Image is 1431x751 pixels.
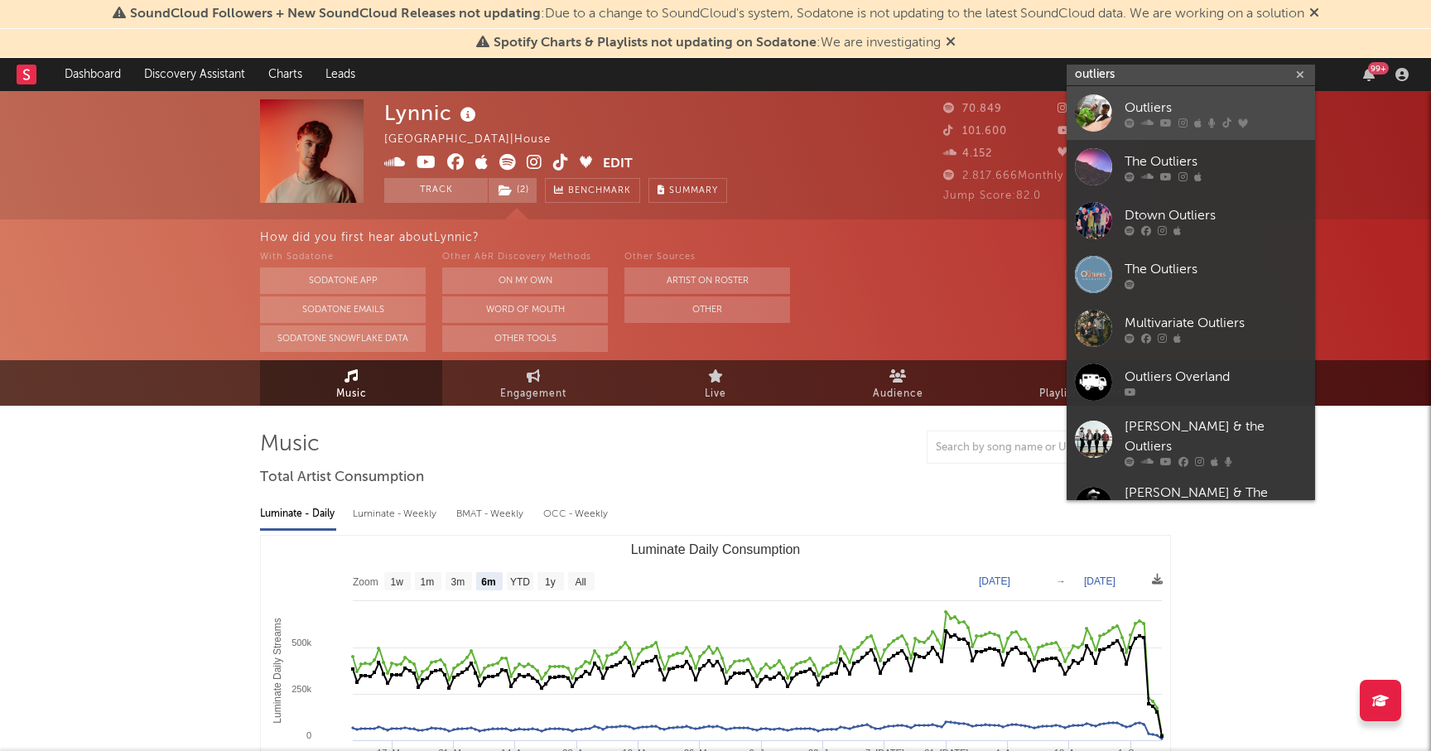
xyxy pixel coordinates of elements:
a: Benchmark [545,178,640,203]
span: Audience [873,384,923,404]
a: Engagement [442,360,624,406]
div: The Outliers [1125,152,1307,171]
button: Sodatone App [260,267,426,294]
button: Sodatone Emails [260,296,426,323]
a: Music [260,360,442,406]
text: Luminate Daily Streams [272,618,283,723]
input: Search for artists [1067,65,1315,85]
a: Live [624,360,807,406]
text: 500k [291,638,311,647]
a: Leads [314,58,367,91]
span: Summary [669,186,718,195]
span: Jump Score: 82.0 [943,190,1041,201]
div: 99 + [1368,62,1389,75]
span: Playlists/Charts [1039,384,1121,404]
a: Dtown Outliers [1067,194,1315,248]
div: [GEOGRAPHIC_DATA] | House [384,130,570,150]
button: Sodatone Snowflake Data [260,325,426,352]
text: 0 [306,730,311,740]
a: Discovery Assistant [132,58,257,91]
div: Other A&R Discovery Methods [442,248,608,267]
text: YTD [510,576,530,588]
button: Other [624,296,790,323]
button: (2) [489,178,537,203]
div: How did you first hear about Lynnic ? [260,228,1431,248]
span: 1.773 [1058,148,1105,159]
button: On My Own [442,267,608,294]
a: Outliers Overland [1067,355,1315,409]
text: 1y [545,576,556,588]
div: Lynnic [384,99,480,127]
a: Playlists/Charts [989,360,1171,406]
span: ( 2 ) [488,178,537,203]
text: Luminate Daily Consumption [631,542,801,556]
span: 16.089 [1058,104,1115,114]
a: Audience [807,360,989,406]
div: The Outliers [1125,259,1307,279]
span: : Due to a change to SoundCloud's system, Sodatone is not updating to the latest SoundCloud data.... [130,7,1304,21]
button: Word Of Mouth [442,296,608,323]
button: Summary [648,178,727,203]
span: Spotify Charts & Playlists not updating on Sodatone [494,36,817,50]
div: Dtown Outliers [1125,205,1307,225]
input: Search by song name or URL [927,441,1102,455]
span: 101.600 [943,126,1007,137]
span: 4.152 [943,148,992,159]
div: [PERSON_NAME] & the Outliers [1125,417,1307,457]
text: All [575,576,585,588]
a: [PERSON_NAME] & the Outliers [1067,409,1315,475]
text: 3m [451,576,465,588]
a: Outliers [1067,86,1315,140]
div: OCC - Weekly [543,500,609,528]
text: [DATE] [979,575,1010,587]
div: Luminate - Daily [260,500,336,528]
span: Total Artist Consumption [260,468,424,488]
a: Charts [257,58,314,91]
div: [PERSON_NAME] & The Outliers [1125,484,1307,523]
div: Multivariate Outliers [1125,313,1307,333]
text: 6m [481,576,495,588]
a: The Outliers [1067,248,1315,301]
text: → [1056,575,1066,587]
text: 1m [421,576,435,588]
span: SoundCloud Followers + New SoundCloud Releases not updating [130,7,541,21]
span: : We are investigating [494,36,941,50]
a: [PERSON_NAME] & The Outliers [1067,475,1315,542]
button: Edit [603,154,633,175]
a: Multivariate Outliers [1067,301,1315,355]
div: Outliers [1125,98,1307,118]
span: Music [336,384,367,404]
button: Artist on Roster [624,267,790,294]
span: Live [705,384,726,404]
div: Other Sources [624,248,790,267]
span: Benchmark [568,181,631,201]
span: Dismiss [1309,7,1319,21]
span: 2.817.666 Monthly Listeners [943,171,1119,181]
text: 250k [291,684,311,694]
span: 70.849 [943,104,1002,114]
div: BMAT - Weekly [456,500,527,528]
span: 102.000 [1058,126,1122,137]
div: Outliers Overland [1125,367,1307,387]
div: With Sodatone [260,248,426,267]
span: Engagement [500,384,566,404]
button: Other Tools [442,325,608,352]
div: Luminate - Weekly [353,500,440,528]
a: The Outliers [1067,140,1315,194]
text: Zoom [353,576,378,588]
text: [DATE] [1084,575,1115,587]
button: 99+ [1363,68,1375,81]
span: Dismiss [946,36,956,50]
text: 1w [391,576,404,588]
a: Dashboard [53,58,132,91]
button: Track [384,178,488,203]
